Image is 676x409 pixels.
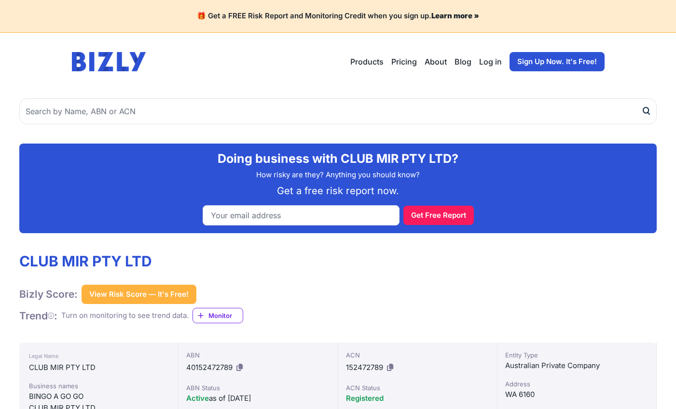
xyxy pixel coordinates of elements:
div: ABN [186,350,330,360]
button: Get Free Report [403,206,474,225]
button: Products [350,56,384,67]
div: Legal Name [29,350,168,362]
span: 40152472789 [186,363,233,372]
a: Monitor [193,308,243,323]
div: Turn on monitoring to see trend data. [61,310,189,321]
h1: Bizly Score: [19,288,78,301]
span: Monitor [208,311,243,320]
div: WA 6160 [505,389,648,400]
h1: CLUB MIR PTY LTD [19,252,243,270]
a: About [425,56,447,67]
h2: Doing business with CLUB MIR PTY LTD? [27,151,649,166]
div: Business names [29,381,168,391]
a: Sign Up Now. It's Free! [510,52,605,71]
a: Learn more » [431,11,479,20]
span: 152472789 [346,363,383,372]
span: Active [186,394,209,403]
div: BINGO A GO GO [29,391,168,402]
p: Get a free risk report now. [27,184,649,198]
div: Entity Type [505,350,648,360]
button: View Risk Score — It's Free! [82,285,196,304]
div: ABN Status [186,383,330,393]
h1: Trend : [19,309,57,322]
a: Blog [455,56,471,67]
div: ACN [346,350,489,360]
div: ACN Status [346,383,489,393]
div: CLUB MIR PTY LTD [29,362,168,373]
input: Your email address [203,205,400,225]
p: How risky are they? Anything you should know? [27,170,649,181]
h4: 🎁 Get a FREE Risk Report and Monitoring Credit when you sign up. [12,12,664,21]
a: Log in [479,56,502,67]
div: as of [DATE] [186,393,330,404]
div: Australian Private Company [505,360,648,371]
input: Search by Name, ABN or ACN [19,98,657,124]
span: Registered [346,394,384,403]
a: Pricing [391,56,417,67]
div: Address [505,379,648,389]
